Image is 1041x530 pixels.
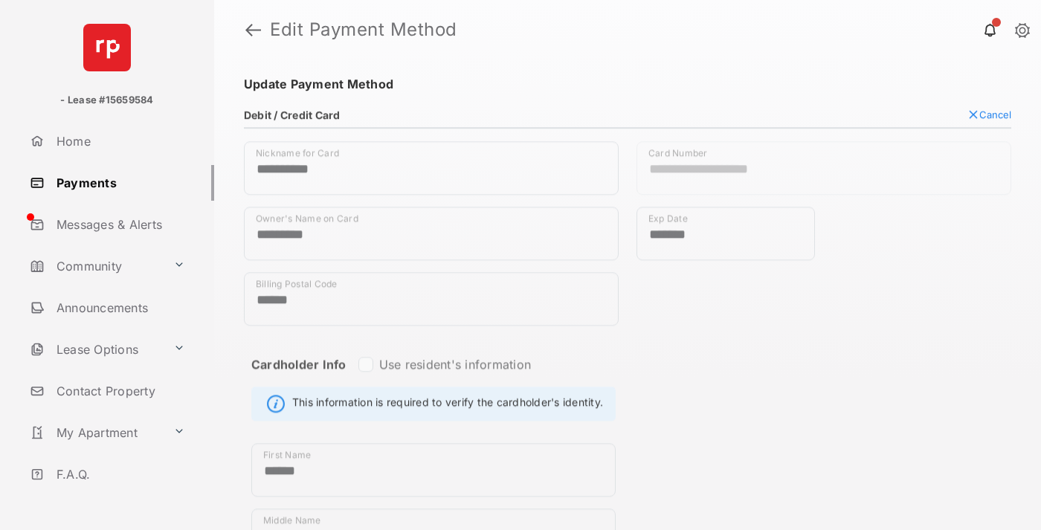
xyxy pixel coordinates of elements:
[24,332,167,367] a: Lease Options
[24,456,214,492] a: F.A.Q.
[270,21,457,39] strong: Edit Payment Method
[83,24,131,71] img: svg+xml;base64,PHN2ZyB4bWxucz0iaHR0cDovL3d3dy53My5vcmcvMjAwMC9zdmciIHdpZHRoPSI2NCIgaGVpZ2h0PSI2NC...
[244,77,1011,91] h4: Update Payment Method
[251,357,347,398] strong: Cardholder Info
[24,248,167,284] a: Community
[24,207,214,242] a: Messages & Alerts
[24,290,214,326] a: Announcements
[244,109,341,121] h4: Debit / Credit Card
[24,165,214,201] a: Payments
[292,395,603,413] span: This information is required to verify the cardholder's identity.
[379,357,531,372] label: Use resident's information
[60,93,153,108] p: - Lease #15659584
[979,109,1011,120] span: Cancel
[24,415,167,450] a: My Apartment
[24,373,214,409] a: Contact Property
[24,123,214,159] a: Home
[967,109,1011,120] button: Cancel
